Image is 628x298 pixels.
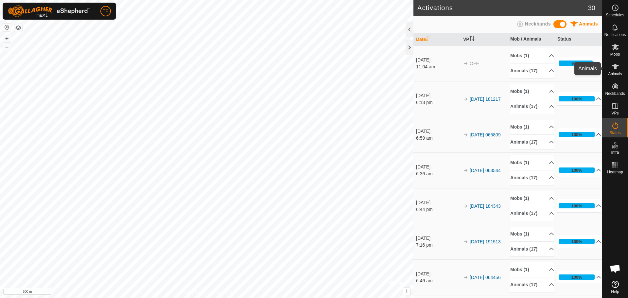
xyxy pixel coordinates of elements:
[470,275,501,280] a: [DATE] 064456
[557,235,601,248] p-accordion-header: 100%
[557,92,601,105] p-accordion-header: 100%
[510,206,554,221] p-accordion-header: Animals (17)
[470,132,501,137] a: [DATE] 065809
[588,3,595,13] span: 30
[510,262,554,277] p-accordion-header: Mobs (1)
[510,63,554,78] p-accordion-header: Animals (17)
[510,155,554,170] p-accordion-header: Mobs (1)
[14,24,22,32] button: Map Layers
[469,37,475,42] p-sorticon: Activate to sort
[463,239,468,244] img: arrow
[103,8,109,15] span: TP
[416,63,460,70] div: 11:04 am
[605,259,625,278] div: Open chat
[416,199,460,206] div: [DATE]
[607,170,623,174] span: Heatmap
[413,33,461,46] th: Date
[510,84,554,99] p-accordion-header: Mobs (1)
[557,199,601,212] p-accordion-header: 100%
[606,13,624,17] span: Schedules
[463,168,468,173] img: arrow
[510,99,554,114] p-accordion-header: Animals (17)
[557,271,601,284] p-accordion-header: 100%
[426,37,431,42] p-sorticon: Activate to sort
[510,120,554,134] p-accordion-header: Mobs (1)
[609,131,620,135] span: Status
[571,96,582,102] div: 100%
[555,33,602,46] th: Status
[559,167,595,173] div: 100%
[611,150,619,154] span: Infra
[463,96,468,102] img: arrow
[571,60,580,66] div: 94%
[416,170,460,177] div: 6:36 am
[416,57,460,63] div: [DATE]
[416,271,460,277] div: [DATE]
[416,277,460,284] div: 6:46 am
[571,131,582,138] div: 100%
[213,289,233,295] a: Contact Us
[416,235,460,242] div: [DATE]
[610,52,620,56] span: Mobs
[559,239,595,244] div: 100%
[3,34,11,42] button: +
[571,274,582,280] div: 100%
[510,277,554,292] p-accordion-header: Animals (17)
[525,21,551,26] span: Neckbands
[416,206,460,213] div: 6:44 pm
[602,278,628,296] a: Help
[608,72,622,76] span: Animals
[181,289,205,295] a: Privacy Policy
[406,289,408,294] span: i
[463,132,468,137] img: arrow
[508,33,555,46] th: Mob / Animals
[510,48,554,63] p-accordion-header: Mobs (1)
[416,99,460,106] div: 6:13 pm
[403,288,410,295] button: i
[463,203,468,209] img: arrow
[559,132,595,137] div: 100%
[463,275,468,280] img: arrow
[611,290,619,294] span: Help
[510,191,554,206] p-accordion-header: Mobs (1)
[559,96,595,101] div: 100%
[510,135,554,149] p-accordion-header: Animals (17)
[559,61,595,66] div: 94%
[470,239,501,244] a: [DATE] 191513
[470,168,501,173] a: [DATE] 063544
[510,170,554,185] p-accordion-header: Animals (17)
[611,111,619,115] span: VPs
[579,21,598,26] span: Animals
[557,164,601,177] p-accordion-header: 100%
[571,238,582,245] div: 100%
[470,96,501,102] a: [DATE] 181217
[559,203,595,208] div: 100%
[510,242,554,256] p-accordion-header: Animals (17)
[417,4,588,12] h2: Activations
[604,33,626,37] span: Notifications
[557,128,601,141] p-accordion-header: 100%
[8,5,90,17] img: Gallagher Logo
[470,203,501,209] a: [DATE] 184343
[3,43,11,51] button: –
[416,128,460,135] div: [DATE]
[3,24,11,31] button: Reset Map
[461,33,508,46] th: VP
[571,167,582,173] div: 100%
[510,227,554,241] p-accordion-header: Mobs (1)
[470,61,479,66] span: OFF
[463,61,468,66] img: arrow
[416,135,460,142] div: 6:59 am
[571,203,582,209] div: 100%
[557,57,601,70] p-accordion-header: 94%
[416,164,460,170] div: [DATE]
[416,242,460,249] div: 7:16 pm
[559,274,595,280] div: 100%
[416,92,460,99] div: [DATE]
[605,92,625,96] span: Neckbands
